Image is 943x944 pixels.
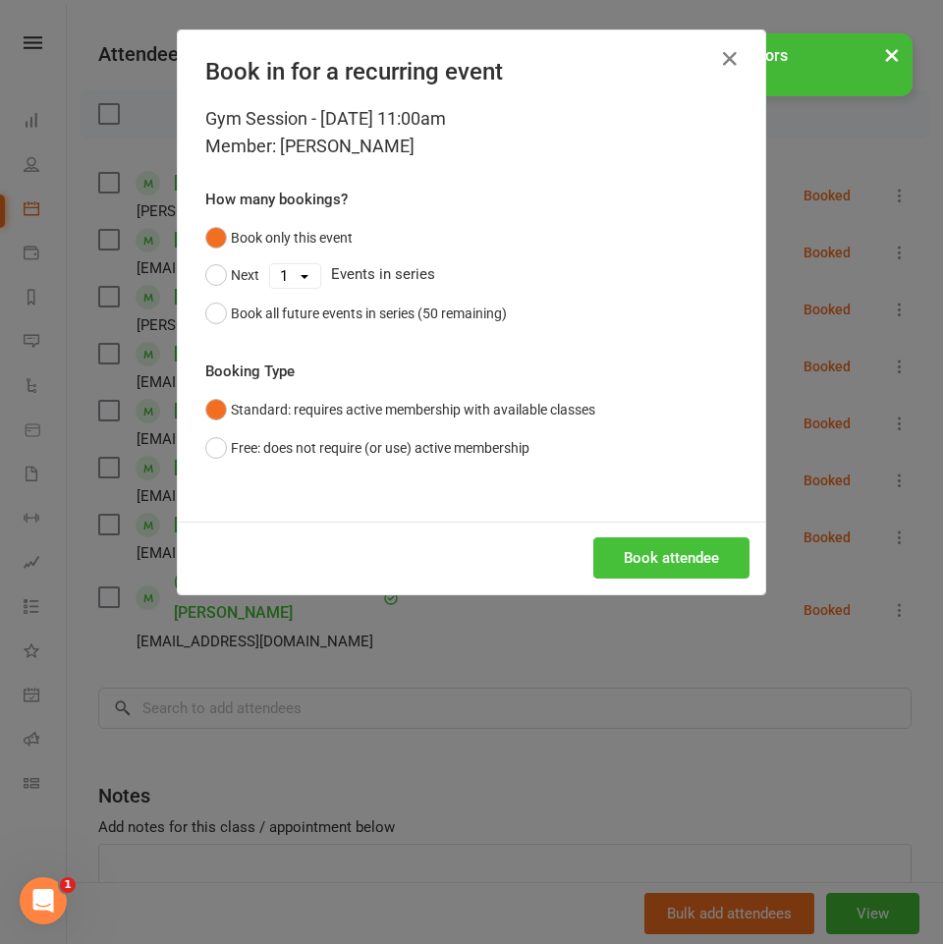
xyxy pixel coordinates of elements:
button: Next [205,256,259,294]
label: Booking Type [205,360,295,383]
iframe: Intercom live chat [20,877,67,924]
button: Book only this event [205,219,353,256]
div: Events in series [205,256,738,294]
button: Standard: requires active membership with available classes [205,391,595,428]
label: How many bookings? [205,188,348,211]
button: Close [714,43,746,75]
span: 1 [60,877,76,893]
button: Book all future events in series (50 remaining) [205,295,507,332]
button: Free: does not require (or use) active membership [205,429,529,467]
div: Book all future events in series (50 remaining) [231,303,507,324]
div: Gym Session - [DATE] 11:00am Member: [PERSON_NAME] [205,105,738,160]
button: Book attendee [593,537,749,579]
h4: Book in for a recurring event [205,58,738,85]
